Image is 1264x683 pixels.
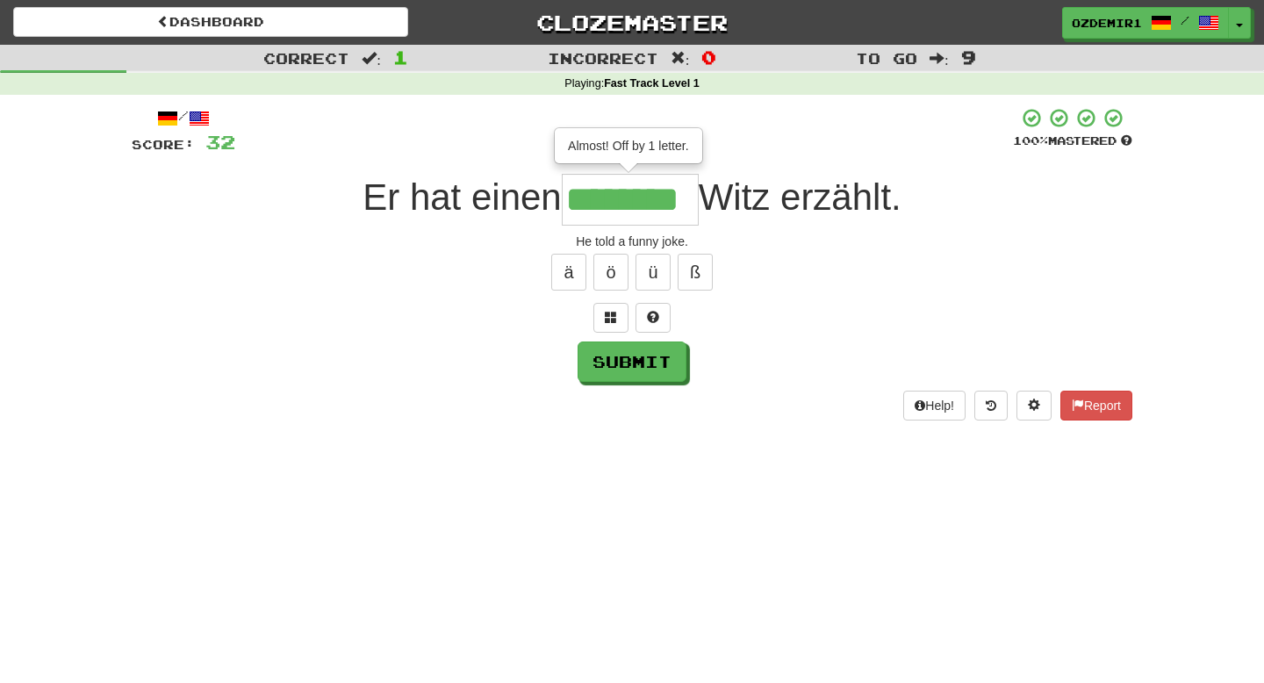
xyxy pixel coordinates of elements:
[434,7,829,38] a: Clozemaster
[551,254,586,291] button: ä
[363,176,562,218] span: Er hat einen
[903,391,966,421] button: Help!
[548,49,658,67] span: Incorrect
[205,131,235,153] span: 32
[132,137,195,152] span: Score:
[593,254,628,291] button: ö
[636,254,671,291] button: ü
[961,47,976,68] span: 9
[1181,14,1189,26] span: /
[132,107,235,129] div: /
[1062,7,1229,39] a: ozdemir1 /
[604,77,700,90] strong: Fast Track Level 1
[568,139,688,153] span: Almost! Off by 1 letter.
[593,303,628,333] button: Switch sentence to multiple choice alt+p
[701,47,716,68] span: 0
[930,51,949,66] span: :
[1072,15,1142,31] span: ozdemir1
[856,49,917,67] span: To go
[1013,133,1132,149] div: Mastered
[671,51,690,66] span: :
[393,47,408,68] span: 1
[13,7,408,37] a: Dashboard
[636,303,671,333] button: Single letter hint - you only get 1 per sentence and score half the points! alt+h
[132,233,1132,250] div: He told a funny joke.
[974,391,1008,421] button: Round history (alt+y)
[263,49,349,67] span: Correct
[678,254,713,291] button: ß
[1013,133,1048,147] span: 100 %
[699,176,901,218] span: Witz erzählt.
[362,51,381,66] span: :
[1060,391,1132,421] button: Report
[578,341,686,382] button: Submit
